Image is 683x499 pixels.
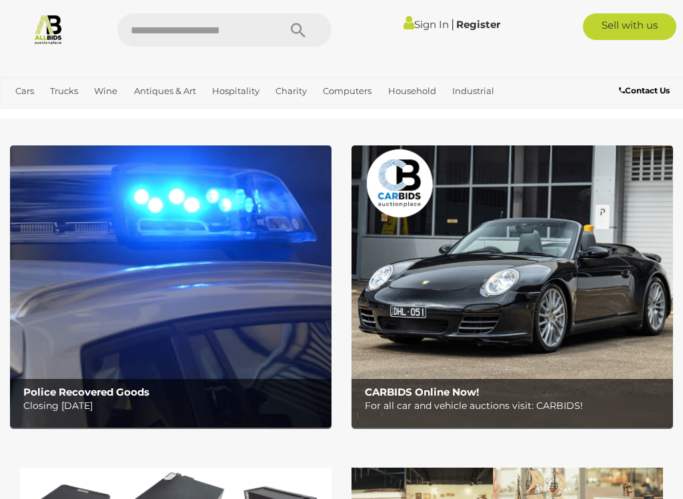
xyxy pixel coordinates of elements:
img: CARBIDS Online Now! [352,145,673,427]
a: Office [67,102,103,124]
img: Allbids.com.au [33,13,64,45]
a: Wine [89,80,123,102]
a: Hospitality [207,80,265,102]
a: CARBIDS Online Now! CARBIDS Online Now! For all car and vehicle auctions visit: CARBIDS! [352,145,673,427]
b: Police Recovered Goods [23,386,149,398]
a: Computers [317,80,377,102]
img: Police Recovered Goods [10,145,331,427]
a: Sports [109,102,147,124]
a: Police Recovered Goods Police Recovered Goods Closing [DATE] [10,145,331,427]
a: Antiques & Art [129,80,201,102]
a: Sign In [404,18,449,31]
a: Cars [10,80,39,102]
a: Register [456,18,500,31]
a: Industrial [447,80,500,102]
a: Sell with us [583,13,676,40]
a: Jewellery [10,102,62,124]
a: Contact Us [619,83,673,98]
p: Closing [DATE] [23,398,324,414]
b: Contact Us [619,85,670,95]
a: Household [383,80,442,102]
a: Trucks [45,80,83,102]
span: | [451,17,454,31]
button: Search [265,13,331,47]
a: Charity [270,80,312,102]
p: For all car and vehicle auctions visit: CARBIDS! [365,398,666,414]
b: CARBIDS Online Now! [365,386,479,398]
a: [GEOGRAPHIC_DATA] [153,102,258,124]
